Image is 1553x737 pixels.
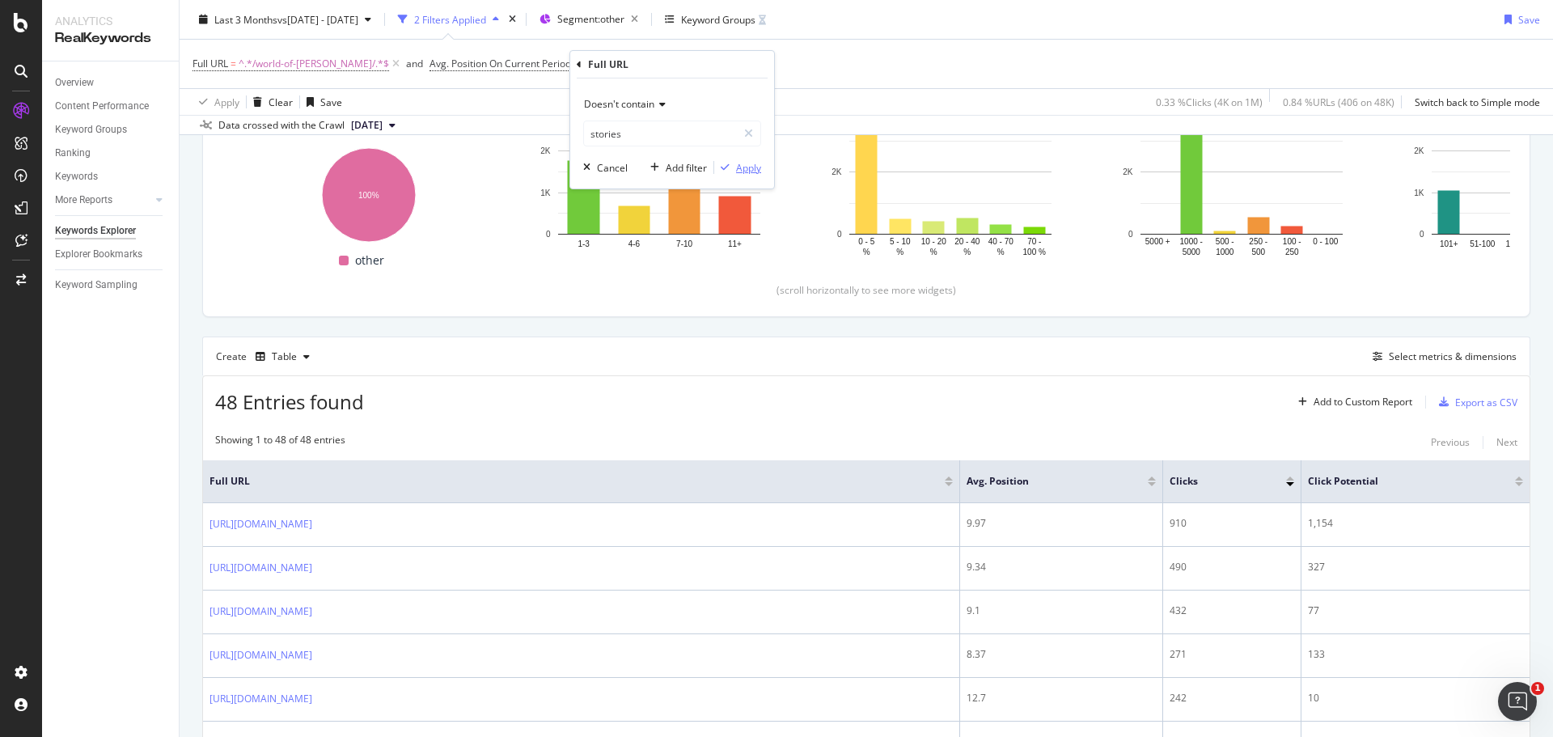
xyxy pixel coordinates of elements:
div: 10 [1308,691,1523,705]
span: 2025 Aug. 11th [351,118,383,133]
text: 1K [1414,188,1424,197]
text: 2K [540,147,551,156]
text: 500 [1251,248,1265,256]
div: 327 [1308,560,1523,574]
text: % [863,248,870,256]
div: RealKeywords [55,29,166,48]
button: Keyword Groups [658,6,772,32]
a: Overview [55,74,167,91]
span: Last 3 Months [214,12,277,26]
a: [URL][DOMAIN_NAME] [209,647,312,663]
div: Full URL [588,57,628,71]
div: 432 [1170,604,1294,618]
div: times [506,11,519,28]
text: 1K [540,188,551,197]
text: 2K [1123,167,1133,176]
div: Keyword Groups [55,121,127,138]
div: 77 [1308,604,1523,618]
text: 250 [1285,248,1299,256]
div: Clear [269,95,293,108]
div: Cancel [597,161,628,175]
a: Content Performance [55,98,167,115]
div: Apply [736,161,761,175]
div: Ranking [55,145,91,162]
div: Overview [55,74,94,91]
text: 4-6 [628,239,641,248]
button: Next [1496,433,1517,452]
text: 1000 - [1180,237,1203,246]
a: [URL][DOMAIN_NAME] [209,604,312,620]
text: 70 - [1027,237,1041,246]
button: Apply [714,159,761,176]
svg: A chart. [533,101,785,258]
div: Create [216,344,316,370]
a: Keywords [55,168,167,185]
div: Export as CSV [1455,396,1517,409]
button: Save [300,89,342,115]
text: 0 - 5 [858,237,874,246]
a: More Reports [55,192,151,209]
text: 5 - 10 [890,237,911,246]
div: 9.1 [967,604,1156,618]
span: Clicks [1170,474,1262,489]
div: Content Performance [55,98,149,115]
div: Previous [1431,435,1470,449]
text: 40 - 70 [988,237,1014,246]
text: 16-50 [1505,239,1526,248]
button: Table [249,344,316,370]
text: % [963,248,971,256]
div: Select metrics & dimensions [1389,349,1517,363]
a: [URL][DOMAIN_NAME] [209,516,312,532]
div: 0.84 % URLs ( 406 on 48K ) [1283,95,1394,108]
button: Cancel [577,159,628,176]
text: 101+ [1440,239,1458,248]
div: Keywords Explorer [55,222,136,239]
span: 1 [1531,682,1544,695]
text: 100% [358,191,379,200]
div: 490 [1170,560,1294,574]
button: [DATE] [345,116,402,135]
svg: A chart. [824,101,1077,258]
a: [URL][DOMAIN_NAME] [209,560,312,576]
text: 0 [1420,230,1424,239]
button: Export as CSV [1432,389,1517,415]
div: Analytics [55,13,166,29]
div: Explorer Bookmarks [55,246,142,263]
span: other [355,251,384,270]
text: % [930,248,937,256]
div: More Reports [55,192,112,209]
span: = [231,57,236,70]
text: 1000 [1216,248,1234,256]
span: Click Potential [1308,474,1491,489]
iframe: Intercom live chat [1498,682,1537,721]
text: 7-10 [676,239,692,248]
text: 100 % [1023,248,1046,256]
a: Keyword Groups [55,121,167,138]
button: Add to Custom Report [1292,389,1412,415]
div: Add to Custom Report [1314,397,1412,407]
text: 0 - 100 [1313,237,1339,246]
text: % [896,248,903,256]
a: [URL][DOMAIN_NAME] [209,691,312,707]
div: (scroll horizontally to see more widgets) [222,283,1510,297]
div: 9.34 [967,560,1156,574]
span: ^.*/world-of-[PERSON_NAME]/.*$ [239,53,389,75]
button: Save [1498,6,1540,32]
a: Keyword Sampling [55,277,167,294]
div: Data crossed with the Crawl [218,118,345,133]
svg: A chart. [1115,101,1368,258]
text: 0 [546,230,551,239]
span: Full URL [209,474,920,489]
text: 5000 + [1145,237,1170,246]
text: 2K [832,167,842,176]
span: vs [DATE] - [DATE] [277,12,358,26]
div: 0.33 % Clicks ( 4K on 1M ) [1156,95,1263,108]
span: 48 Entries found [215,388,364,415]
svg: A chart. [242,140,494,244]
span: Segment: other [557,12,624,26]
button: Switch back to Simple mode [1408,89,1540,115]
div: Keywords [55,168,98,185]
text: 2K [1414,147,1424,156]
a: Ranking [55,145,167,162]
text: % [997,248,1005,256]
